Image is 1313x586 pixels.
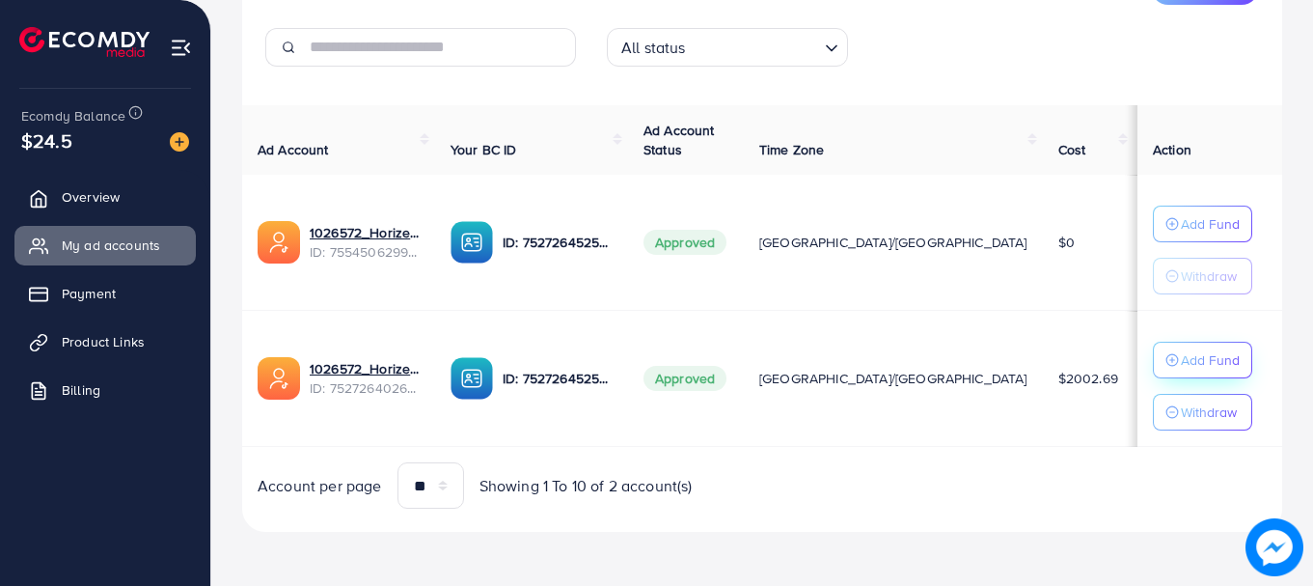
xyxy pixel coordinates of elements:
[62,187,120,207] span: Overview
[310,223,420,242] a: 1026572_Horizen 2.0_1758920628520
[1181,401,1237,424] p: Withdraw
[759,369,1027,388] span: [GEOGRAPHIC_DATA]/[GEOGRAPHIC_DATA]
[451,140,517,159] span: Your BC ID
[1153,394,1252,431] button: Withdraw
[62,236,160,255] span: My ad accounts
[1181,349,1240,372] p: Add Fund
[310,378,420,398] span: ID: 7527264026565558290
[258,221,300,264] img: ic-ads-acc.e4c84228.svg
[1250,523,1299,572] img: image
[14,274,196,313] a: Payment
[1153,258,1252,294] button: Withdraw
[14,226,196,265] a: My ad accounts
[310,242,420,262] span: ID: 7554506299057422337
[14,178,196,216] a: Overview
[759,140,824,159] span: Time Zone
[1058,369,1118,388] span: $2002.69
[759,233,1027,252] span: [GEOGRAPHIC_DATA]/[GEOGRAPHIC_DATA]
[617,34,690,62] span: All status
[503,367,613,390] p: ID: 7527264525683523602
[258,140,329,159] span: Ad Account
[310,223,420,263] div: <span class='underline'>1026572_Horizen 2.0_1758920628520</span></br>7554506299057422337
[643,366,726,391] span: Approved
[451,357,493,400] img: ic-ba-acc.ded83a64.svg
[1153,140,1191,159] span: Action
[479,475,693,497] span: Showing 1 To 10 of 2 account(s)
[643,230,726,255] span: Approved
[1153,206,1252,242] button: Add Fund
[14,322,196,361] a: Product Links
[21,106,125,126] span: Ecomdy Balance
[1181,212,1240,236] p: Add Fund
[1153,342,1252,378] button: Add Fund
[643,121,715,159] span: Ad Account Status
[503,231,613,254] p: ID: 7527264525683523602
[310,359,420,378] a: 1026572_Horizen Store_1752578018180
[19,27,150,57] img: logo
[1058,233,1075,252] span: $0
[21,126,72,154] span: $24.5
[170,132,189,152] img: image
[451,221,493,264] img: ic-ba-acc.ded83a64.svg
[170,37,192,59] img: menu
[1058,140,1086,159] span: Cost
[62,380,100,400] span: Billing
[310,359,420,399] div: <span class='underline'>1026572_Horizen Store_1752578018180</span></br>7527264026565558290
[607,28,848,67] div: Search for option
[258,475,382,497] span: Account per page
[258,357,300,400] img: ic-ads-acc.e4c84228.svg
[14,371,196,409] a: Billing
[62,284,116,303] span: Payment
[62,332,145,351] span: Product Links
[692,30,817,62] input: Search for option
[1181,265,1237,288] p: Withdraw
